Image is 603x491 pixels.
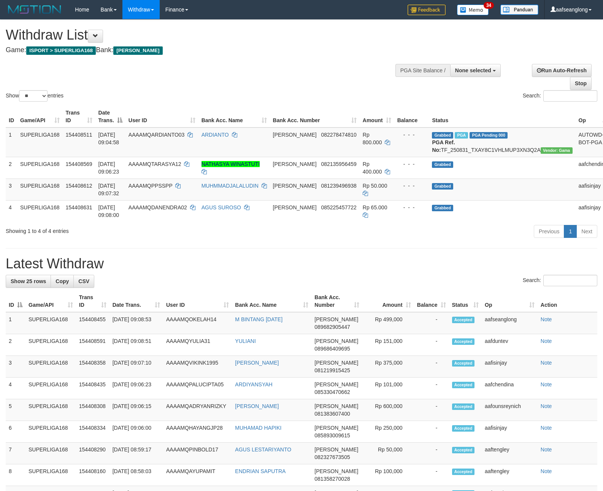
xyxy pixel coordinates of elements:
[541,468,552,474] a: Note
[452,317,475,323] span: Accepted
[17,200,63,222] td: SUPERLIGA168
[235,316,282,322] a: M BINTANG [DATE]
[314,446,358,453] span: [PERSON_NAME]
[76,464,109,486] td: 154408160
[163,312,232,334] td: AAAAMQOKELAH14
[235,360,279,366] a: [PERSON_NAME]
[273,161,317,167] span: [PERSON_NAME]
[429,128,575,157] td: TF_250831_TXAY8C1VHLMUP3XN3Q2A
[541,381,552,387] a: Note
[470,132,508,139] span: PGA Pending
[534,225,564,238] a: Previous
[6,224,246,235] div: Showing 1 to 4 of 4 entries
[129,204,187,210] span: AAAAMQDANENDRA02
[198,106,270,128] th: Bank Acc. Name: activate to sort column ascending
[17,157,63,179] td: SUPERLIGA168
[98,183,119,196] span: [DATE] 09:07:32
[564,225,577,238] a: 1
[452,403,475,410] span: Accepted
[76,312,109,334] td: 154408455
[273,204,317,210] span: [PERSON_NAME]
[235,381,272,387] a: ARDIYANSYAH
[314,411,350,417] span: Copy 081383607400 to clipboard
[570,77,592,90] a: Stop
[6,290,25,312] th: ID: activate to sort column descending
[482,421,538,443] td: aafisinjay
[202,183,259,189] a: MUHMMADJALALUDIN
[163,290,232,312] th: User ID: activate to sort column ascending
[163,356,232,378] td: AAAAMQVIKINK1995
[541,403,552,409] a: Note
[482,399,538,421] td: aafounsreynich
[163,334,232,356] td: AAAAMQYULIA31
[25,443,76,464] td: SUPERLIGA168
[17,179,63,200] td: SUPERLIGA168
[6,421,25,443] td: 6
[6,312,25,334] td: 1
[397,160,426,168] div: - - -
[6,256,597,271] h1: Latest Withdraw
[362,399,414,421] td: Rp 600,000
[63,106,95,128] th: Trans ID: activate to sort column ascending
[6,200,17,222] td: 4
[76,356,109,378] td: 154408358
[452,338,475,345] span: Accepted
[163,464,232,486] td: AAAAMQAYUPAMIT
[109,399,163,421] td: [DATE] 09:06:15
[432,161,453,168] span: Grabbed
[109,464,163,486] td: [DATE] 08:58:03
[414,399,449,421] td: -
[321,161,356,167] span: Copy 082135956459 to clipboard
[482,334,538,356] td: aafduntev
[576,225,597,238] a: Next
[541,425,552,431] a: Note
[523,90,597,102] label: Search:
[6,46,394,54] h4: Game: Bank:
[25,399,76,421] td: SUPERLIGA168
[56,278,69,284] span: Copy
[363,183,387,189] span: Rp 50.000
[314,346,350,352] span: Copy 089686409695 to clipboard
[202,204,241,210] a: AGUS SUROSO
[25,464,76,486] td: SUPERLIGA168
[6,179,17,200] td: 3
[314,324,350,330] span: Copy 089682905447 to clipboard
[109,312,163,334] td: [DATE] 09:08:53
[6,27,394,43] h1: Withdraw List
[232,290,311,312] th: Bank Acc. Name: activate to sort column ascending
[482,378,538,399] td: aafchendina
[362,464,414,486] td: Rp 100,000
[314,338,358,344] span: [PERSON_NAME]
[432,183,453,190] span: Grabbed
[311,290,362,312] th: Bank Acc. Number: activate to sort column ascending
[76,421,109,443] td: 154408334
[314,425,358,431] span: [PERSON_NAME]
[482,464,538,486] td: aaftengley
[25,312,76,334] td: SUPERLIGA168
[314,360,358,366] span: [PERSON_NAME]
[362,334,414,356] td: Rp 151,000
[395,64,450,77] div: PGA Site Balance /
[414,334,449,356] td: -
[125,106,198,128] th: User ID: activate to sort column ascending
[202,161,260,167] a: NATHASYA WINASTUTI
[532,64,592,77] a: Run Auto-Refresh
[414,290,449,312] th: Balance: activate to sort column ascending
[6,399,25,421] td: 5
[541,360,552,366] a: Note
[6,157,17,179] td: 2
[273,183,317,189] span: [PERSON_NAME]
[76,443,109,464] td: 154408290
[452,425,475,432] span: Accepted
[432,132,453,139] span: Grabbed
[6,128,17,157] td: 1
[129,183,173,189] span: AAAAMQPPSSPP
[6,443,25,464] td: 7
[360,106,394,128] th: Amount: activate to sort column ascending
[541,147,573,154] span: Vendor URL: https://trx31.1velocity.biz
[235,468,286,474] a: ENDRIAN SAPUTRA
[455,67,491,73] span: None selected
[397,131,426,139] div: - - -
[163,399,232,421] td: AAAAMQADRYANRIZKY
[25,356,76,378] td: SUPERLIGA168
